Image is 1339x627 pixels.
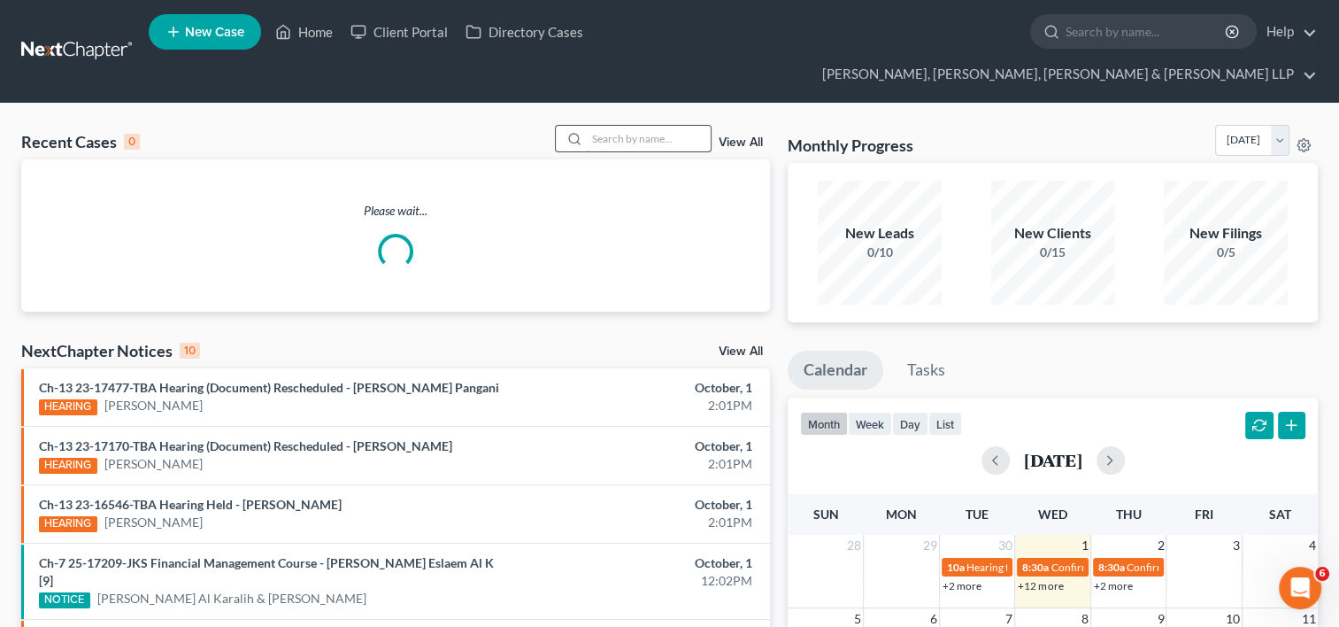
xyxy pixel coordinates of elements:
[527,514,752,531] div: 2:01PM
[892,412,928,436] button: day
[719,345,763,358] a: View All
[719,136,763,149] a: View All
[1024,451,1082,469] h2: [DATE]
[1080,535,1090,556] span: 1
[185,26,244,39] span: New Case
[527,437,752,455] div: October, 1
[1164,244,1288,261] div: 0/5
[818,223,942,244] div: New Leads
[39,497,342,512] a: Ch-13 23-16546-TBA Hearing Held - [PERSON_NAME]
[788,135,913,156] h3: Monthly Progress
[991,244,1115,261] div: 0/15
[943,579,981,592] a: +2 more
[1231,535,1242,556] span: 3
[813,58,1317,90] a: [PERSON_NAME], [PERSON_NAME], [PERSON_NAME] & [PERSON_NAME] LLP
[788,351,883,390] a: Calendar
[104,397,203,414] a: [PERSON_NAME]
[180,343,200,359] div: 10
[104,455,203,473] a: [PERSON_NAME]
[800,412,848,436] button: month
[1315,567,1329,581] span: 6
[1127,561,1327,574] span: Confirmation hearing for [PERSON_NAME]
[966,507,989,522] span: Tue
[1098,561,1125,574] span: 8:30a
[587,126,711,151] input: Search by name...
[266,16,342,48] a: Home
[1279,567,1321,609] iframe: Intercom live chat
[21,202,770,220] p: Please wait...
[1038,507,1067,522] span: Wed
[1155,535,1166,556] span: 2
[342,16,457,48] a: Client Portal
[527,572,752,590] div: 12:02PM
[39,555,494,588] a: Ch-7 25-17209-JKS Financial Management Course - [PERSON_NAME] Eslaem Al K [9]
[527,379,752,397] div: October, 1
[891,351,961,390] a: Tasks
[813,507,839,522] span: Sun
[1066,15,1227,48] input: Search by name...
[1258,16,1317,48] a: Help
[1050,561,1251,574] span: Confirmation hearing for [PERSON_NAME]
[39,516,97,532] div: HEARING
[104,514,203,531] a: [PERSON_NAME]
[928,412,962,436] button: list
[1269,507,1291,522] span: Sat
[527,455,752,473] div: 2:01PM
[39,438,452,453] a: Ch-13 23-17170-TBA Hearing (Document) Rescheduled - [PERSON_NAME]
[1094,579,1133,592] a: +2 more
[848,412,892,436] button: week
[527,496,752,514] div: October, 1
[966,561,1104,574] span: Hearing for [PERSON_NAME]
[818,244,942,261] div: 0/10
[886,507,917,522] span: Mon
[39,380,499,395] a: Ch-13 23-17477-TBA Hearing (Document) Rescheduled - [PERSON_NAME] Pangani
[1116,507,1142,522] span: Thu
[527,554,752,572] div: October, 1
[991,223,1115,244] div: New Clients
[39,458,97,474] div: HEARING
[845,535,863,556] span: 28
[997,535,1014,556] span: 30
[1018,579,1063,592] a: +12 more
[921,535,939,556] span: 29
[124,134,140,150] div: 0
[1022,561,1049,574] span: 8:30a
[21,131,140,152] div: Recent Cases
[527,397,752,414] div: 2:01PM
[39,399,97,415] div: HEARING
[1195,507,1213,522] span: Fri
[97,590,366,608] a: [PERSON_NAME] Al Karalih & [PERSON_NAME]
[21,340,200,361] div: NextChapter Notices
[1164,223,1288,244] div: New Filings
[39,592,90,608] div: NOTICE
[457,16,592,48] a: Directory Cases
[947,561,965,574] span: 10a
[1307,535,1318,556] span: 4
